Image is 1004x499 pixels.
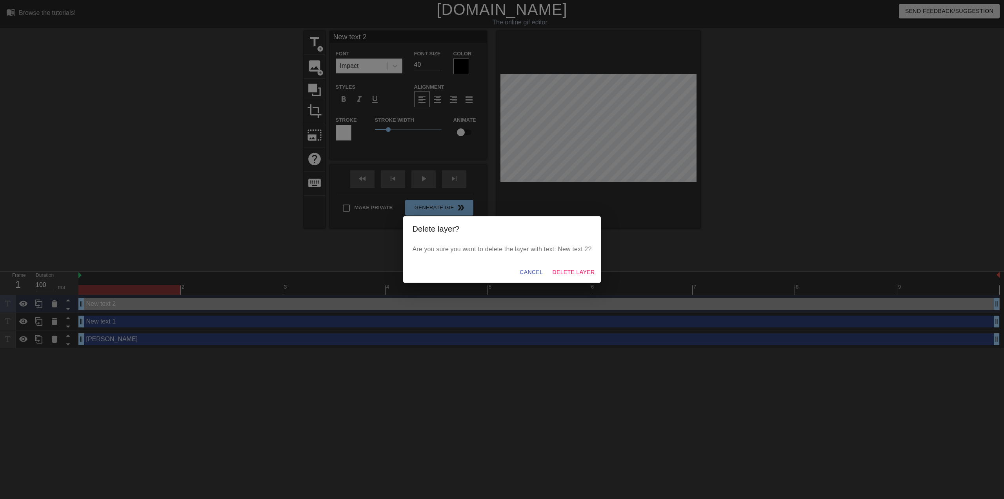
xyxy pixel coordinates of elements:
[413,223,592,235] h2: Delete layer?
[520,267,543,277] span: Cancel
[552,267,595,277] span: Delete Layer
[517,265,546,280] button: Cancel
[413,245,592,254] p: Are you sure you want to delete the layer with text: New text 2?
[549,265,598,280] button: Delete Layer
